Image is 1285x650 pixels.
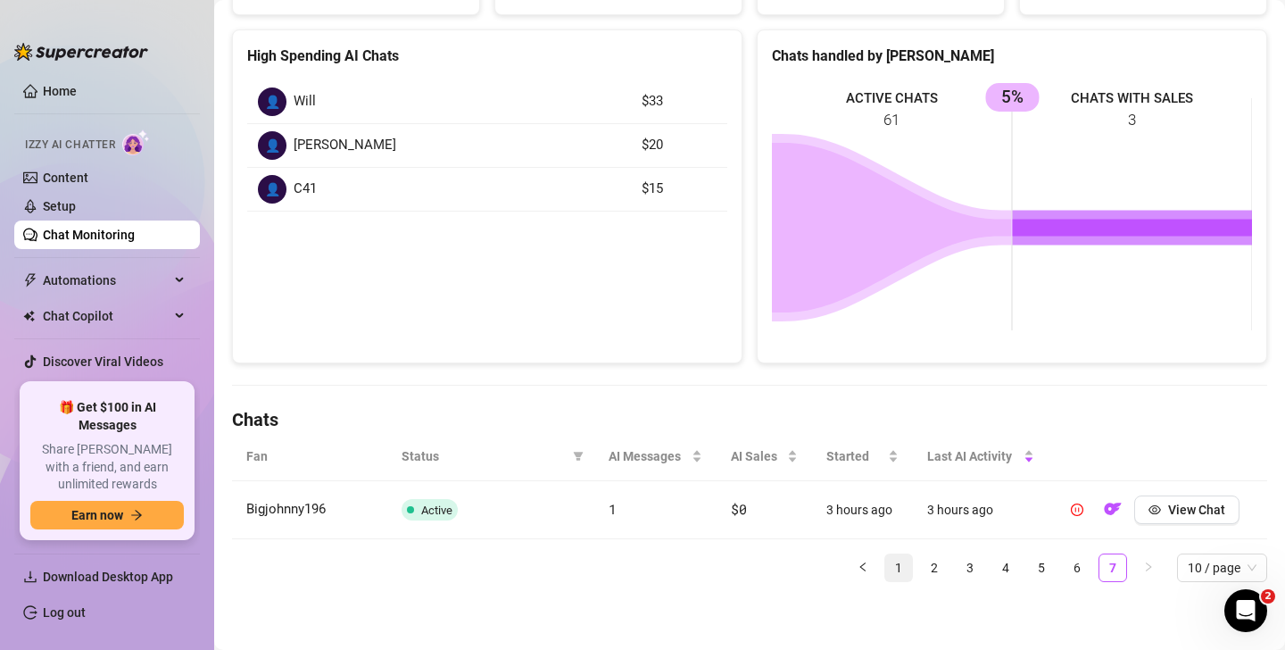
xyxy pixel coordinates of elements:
div: 👤 [258,131,286,160]
span: [PERSON_NAME] [294,135,396,156]
th: Last AI Activity [913,432,1049,481]
article: $15 [642,179,717,200]
a: Setup [43,199,76,213]
a: Home [43,84,77,98]
li: Next Page [1134,554,1163,582]
div: High Spending AI Chats [247,45,727,67]
span: 2 [1261,589,1275,604]
span: thunderbolt [23,273,37,287]
img: Chat Copilot [23,310,35,322]
span: 10 / page [1188,554,1256,581]
a: 2 [921,554,948,581]
a: 6 [1064,554,1090,581]
div: 👤 [258,175,286,204]
span: Automations [43,266,170,295]
span: download [23,570,37,584]
a: 7 [1099,554,1126,581]
li: 6 [1063,554,1091,582]
div: Chats handled by [PERSON_NAME] [772,45,1252,67]
span: arrow-right [130,509,143,521]
span: left [858,562,868,572]
img: logo-BBDzfeDw.svg [14,43,148,61]
iframe: Intercom live chat [1224,589,1267,632]
div: 👤 [258,87,286,116]
span: eye [1148,504,1161,516]
th: AI Messages [594,432,717,481]
span: C41 [294,179,317,200]
li: 3 [956,554,984,582]
button: right [1134,554,1163,582]
li: 7 [1098,554,1127,582]
span: 1 [609,500,617,518]
article: $33 [642,91,717,112]
a: Chat Monitoring [43,228,135,242]
span: AI Sales [731,446,783,466]
a: Log out [43,605,86,620]
span: Will [294,91,316,112]
li: 2 [920,554,949,582]
span: filter [573,451,584,462]
span: Last AI Activity [927,446,1020,466]
span: AI Messages [609,446,688,466]
span: Share [PERSON_NAME] with a friend, and earn unlimited rewards [30,441,184,494]
a: 4 [992,554,1019,581]
span: Bigjohnny196 [246,501,326,517]
span: right [1143,562,1154,572]
button: left [849,554,877,582]
span: View Chat [1168,503,1225,517]
li: 5 [1027,554,1056,582]
a: 3 [957,554,983,581]
a: OF [1098,506,1127,521]
a: 1 [885,554,912,581]
span: Izzy AI Chatter [25,137,115,154]
span: Started [826,446,884,466]
span: filter [569,443,587,470]
span: pause-circle [1071,504,1083,516]
a: Discover Viral Videos [43,354,163,369]
li: 4 [991,554,1020,582]
th: AI Sales [717,432,811,481]
span: $0 [731,500,746,518]
td: 3 hours ago [913,481,1049,539]
a: Content [43,171,88,185]
span: Status [402,446,566,466]
button: Earn nowarrow-right [30,501,184,529]
h4: Chats [232,407,1267,432]
img: AI Chatter [122,129,150,155]
span: 🎁 Get $100 in AI Messages [30,399,184,434]
article: $20 [642,135,717,156]
span: Chat Copilot [43,302,170,330]
button: OF [1098,496,1127,524]
div: Page Size [1177,554,1267,582]
th: Fan [232,432,387,481]
span: Download Desktop App [43,570,173,584]
th: Started [812,432,913,481]
td: 3 hours ago [812,481,913,539]
li: 1 [884,554,913,582]
li: Previous Page [849,554,877,582]
a: 5 [1028,554,1055,581]
span: Earn now [71,508,123,522]
button: View Chat [1134,496,1239,524]
img: OF [1104,500,1122,518]
span: Active [421,504,452,517]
